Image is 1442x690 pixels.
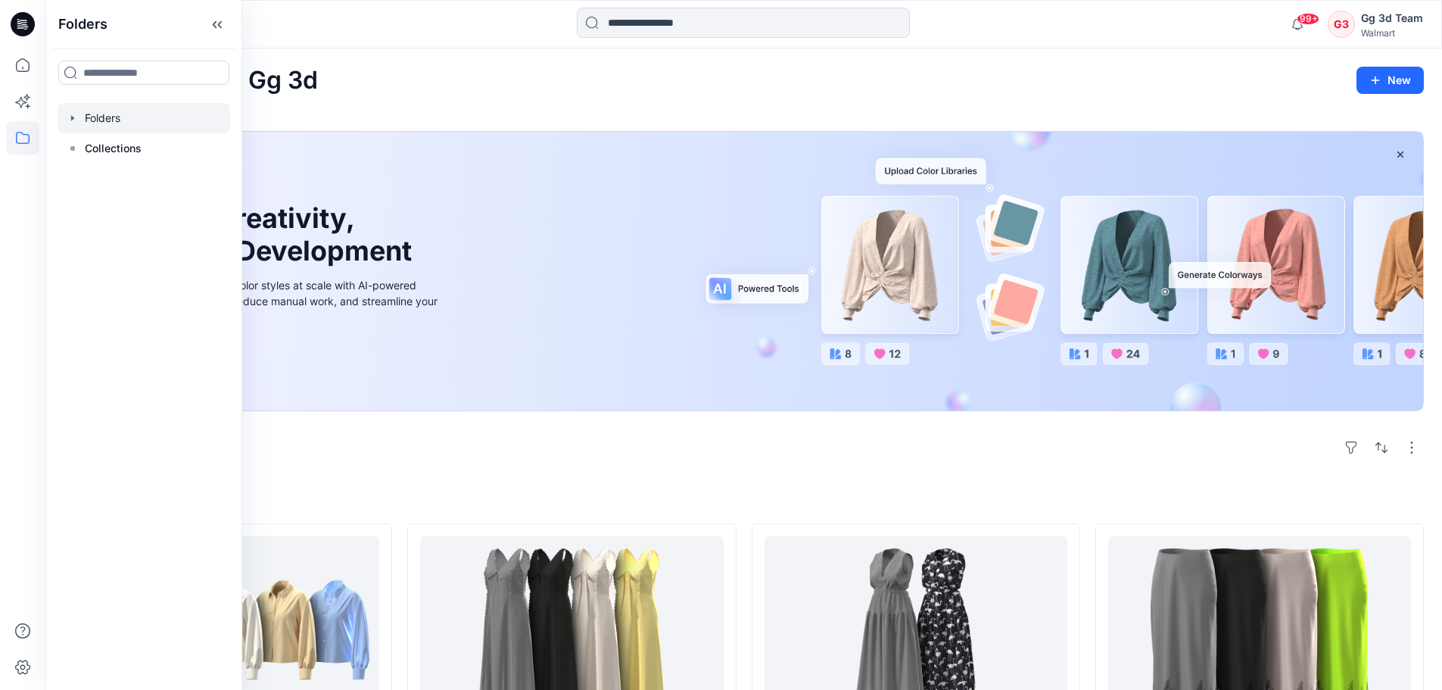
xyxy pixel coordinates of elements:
[101,343,441,373] a: Discover more
[101,202,419,267] h1: Unleash Creativity, Speed Up Development
[1356,67,1424,94] button: New
[85,139,142,158] p: Collections
[101,277,441,325] div: Explore ideas faster and recolor styles at scale with AI-powered tools that boost creativity, red...
[1361,27,1423,39] div: Walmart
[1328,11,1355,38] div: G3
[1297,13,1319,25] span: 99+
[1361,9,1423,27] div: Gg 3d Team
[64,490,1424,508] h4: Styles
